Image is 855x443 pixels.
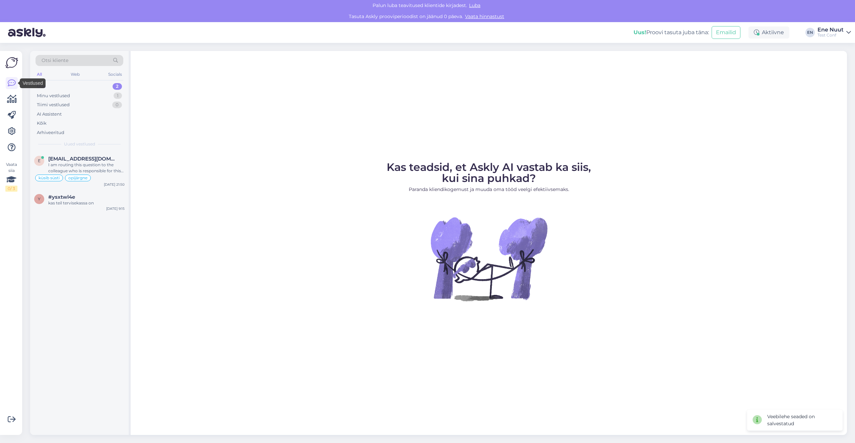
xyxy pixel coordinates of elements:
[712,26,740,39] button: Emailid
[48,162,125,174] div: I am routing this question to the colleague who is responsible for this topic. The reply might ta...
[64,141,95,147] span: Uued vestlused
[5,186,17,192] div: 0 / 3
[69,70,81,79] div: Web
[387,161,591,185] span: Kas teadsid, et Askly AI vastab ka siis, kui sina puhkad?
[20,78,46,88] div: Vestlused
[68,176,87,180] span: opijärgne
[38,158,41,163] span: e
[48,194,75,200] span: #ysxtwl4e
[107,70,123,79] div: Socials
[106,206,125,211] div: [DATE] 9:15
[387,186,591,193] p: Paranda kliendikogemust ja muuda oma tööd veelgi efektiivsemaks.
[37,111,62,118] div: AI Assistent
[37,92,70,99] div: Minu vestlused
[463,13,506,19] a: Vaata hinnastust
[37,102,70,108] div: Tiimi vestlused
[112,102,122,108] div: 0
[114,92,122,99] div: 1
[634,28,709,37] div: Proovi tasuta juba täna:
[767,413,837,427] div: Veebilehe seaded on salvestatud
[37,120,47,127] div: Kõik
[467,2,482,8] span: Luba
[817,27,844,33] div: Ene Nuut
[48,156,118,162] span: ene.nuut@confido.ee
[634,29,646,36] b: Uus!
[113,83,122,90] div: 2
[5,162,17,192] div: Vaata siia
[37,129,64,136] div: Arhiveeritud
[42,57,68,64] span: Otsi kliente
[805,28,815,37] div: EN
[39,176,60,180] span: küsib süsti
[817,27,851,38] a: Ene NuutTest Conf
[748,26,789,39] div: Aktiivne
[48,200,125,206] div: kas teil tervisekassa on
[5,56,18,69] img: Askly Logo
[429,198,549,319] img: No Chat active
[817,33,844,38] div: Test Conf
[38,196,41,201] span: y
[36,70,43,79] div: All
[104,182,125,187] div: [DATE] 21:50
